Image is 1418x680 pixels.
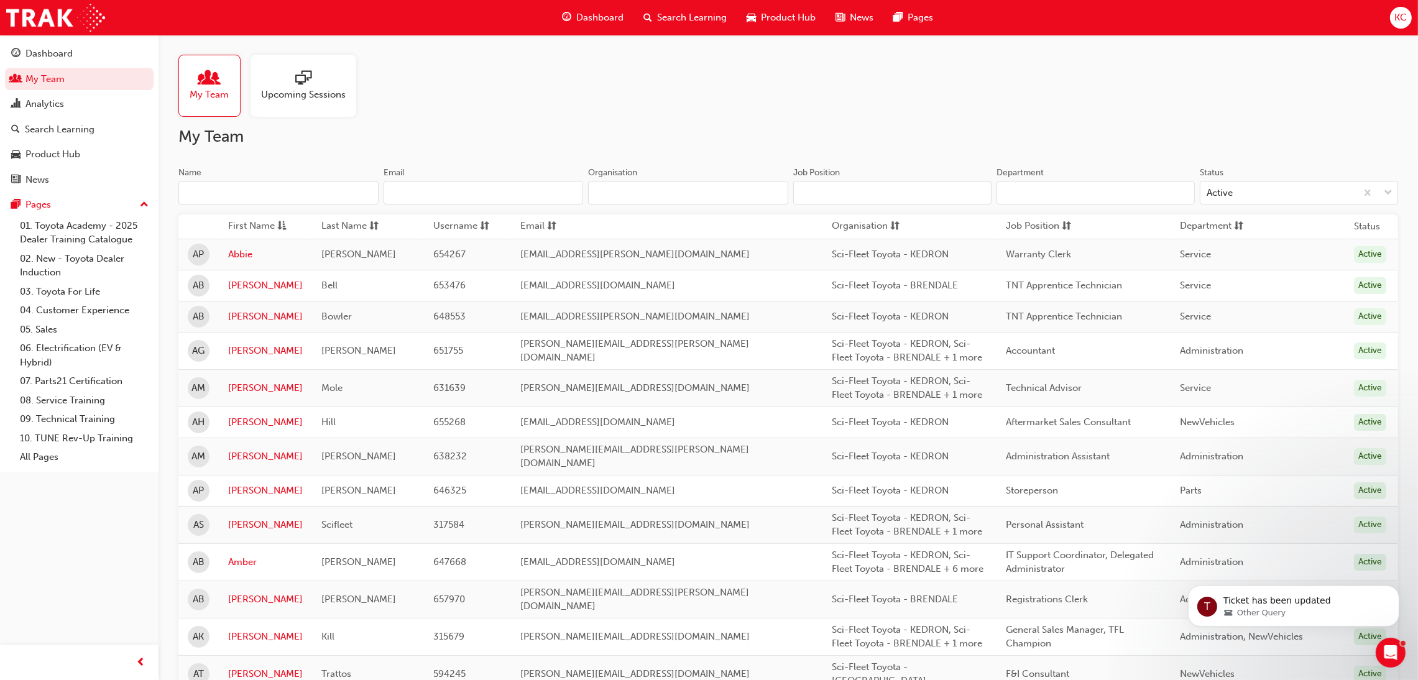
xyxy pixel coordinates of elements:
span: Sci-Fleet Toyota - KEDRON [832,249,949,260]
span: 315679 [433,631,464,642]
div: Active [1354,517,1386,533]
div: Analytics [25,97,64,111]
span: [PERSON_NAME][EMAIL_ADDRESS][PERSON_NAME][DOMAIN_NAME] [520,587,749,612]
span: Sci-Fleet Toyota - KEDRON [832,451,949,462]
span: chart-icon [11,99,21,110]
span: 657970 [433,594,465,605]
a: 05. Sales [15,320,154,339]
iframe: Intercom notifications message [1169,559,1418,646]
span: Service [1180,249,1211,260]
div: Organisation [588,167,637,179]
span: people-icon [11,74,21,85]
span: news-icon [836,10,845,25]
span: Administration [1180,451,1243,462]
div: Status [1200,167,1223,179]
a: 03. Toyota For Life [15,282,154,301]
a: [PERSON_NAME] [228,344,303,358]
span: 594245 [433,668,466,679]
span: F&I Consultant [1006,668,1069,679]
span: 655268 [433,416,466,428]
span: Sci-Fleet Toyota - KEDRON, Sci-Fleet Toyota - BRENDALE + 1 more [832,375,982,401]
div: Active [1354,554,1386,571]
span: Sci-Fleet Toyota - BRENDALE [832,280,958,291]
span: Organisation [832,219,888,234]
span: Kill [321,631,334,642]
span: Accountant [1006,345,1055,356]
div: Dashboard [25,47,73,61]
div: Active [1354,414,1386,431]
span: 317584 [433,519,464,530]
span: AH [193,415,205,430]
span: guage-icon [11,48,21,60]
button: First Nameasc-icon [228,219,297,234]
span: car-icon [11,149,21,160]
a: Product Hub [5,143,154,166]
a: Upcoming Sessions [251,55,366,117]
span: Dashboard [576,11,624,25]
span: search-icon [643,10,652,25]
span: AB [193,592,205,607]
button: Emailsorting-icon [520,219,589,234]
div: Active [1354,277,1386,294]
span: pages-icon [11,200,21,211]
a: guage-iconDashboard [552,5,633,30]
a: [PERSON_NAME] [228,630,303,644]
a: 09. Technical Training [15,410,154,429]
a: News [5,168,154,191]
span: Aftermarket Sales Consultant [1006,416,1131,428]
a: 02. New - Toyota Dealer Induction [15,249,154,282]
span: [PERSON_NAME][EMAIL_ADDRESS][DOMAIN_NAME] [520,519,750,530]
img: Trak [6,4,105,32]
input: Organisation [588,181,788,204]
div: Product Hub [25,147,80,162]
span: Last Name [321,219,367,234]
input: Name [178,181,379,204]
a: news-iconNews [826,5,883,30]
span: search-icon [11,124,20,136]
span: Warranty Clerk [1006,249,1071,260]
div: Active [1354,308,1386,325]
span: sessionType_ONLINE_URL-icon [295,70,311,88]
a: All Pages [15,448,154,467]
a: 07. Parts21 Certification [15,372,154,391]
button: Pages [5,193,154,216]
div: Active [1354,380,1386,397]
span: 646325 [433,485,466,496]
span: Hill [321,416,336,428]
a: [PERSON_NAME] [228,449,303,464]
span: First Name [228,219,275,234]
span: [PERSON_NAME] [321,485,396,496]
span: [EMAIL_ADDRESS][DOMAIN_NAME] [520,416,675,428]
a: search-iconSearch Learning [633,5,737,30]
button: Last Namesorting-icon [321,219,390,234]
a: [PERSON_NAME] [228,278,303,293]
span: up-icon [140,197,149,213]
span: Registrations Clerk [1006,594,1088,605]
a: Analytics [5,93,154,116]
span: sorting-icon [369,219,379,234]
span: IT Support Coordinator, Delegated Administrator [1006,549,1154,575]
span: [PERSON_NAME] [321,556,396,567]
span: sorting-icon [547,219,556,234]
span: sorting-icon [480,219,489,234]
a: [PERSON_NAME] [228,310,303,324]
div: Search Learning [25,122,94,137]
span: sorting-icon [1234,219,1243,234]
span: Personal Assistant [1006,519,1084,530]
span: Administration [1180,556,1243,567]
span: news-icon [11,175,21,186]
span: KC [1394,11,1407,25]
span: TNT Apprentice Technician [1006,311,1122,322]
span: Administration [1180,345,1243,356]
span: Service [1180,311,1211,322]
span: Email [520,219,545,234]
span: [PERSON_NAME] [321,451,396,462]
span: NewVehicles [1180,668,1235,679]
span: Sci-Fleet Toyota - KEDRON, Sci-Fleet Toyota - BRENDALE + 6 more [832,549,983,575]
a: [PERSON_NAME] [228,592,303,607]
span: down-icon [1384,185,1393,201]
span: [EMAIL_ADDRESS][DOMAIN_NAME] [520,556,675,567]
